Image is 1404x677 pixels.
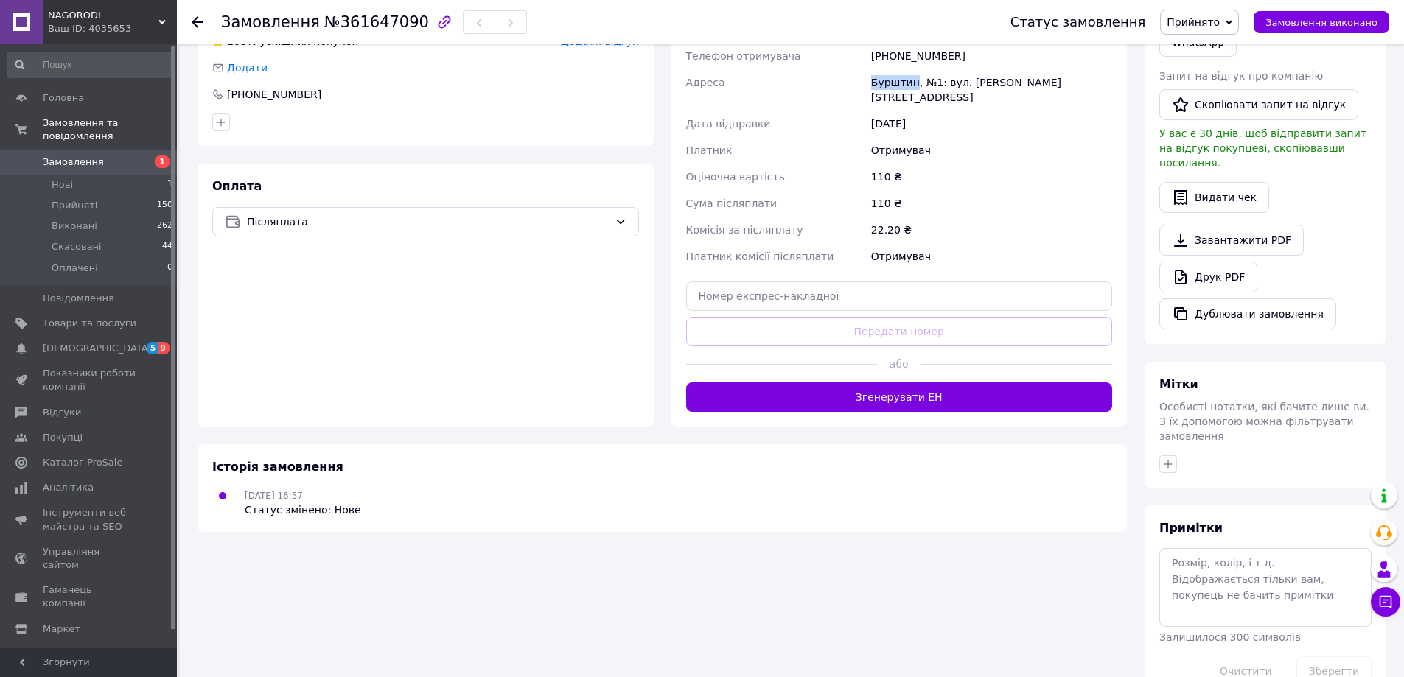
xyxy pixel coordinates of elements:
[1159,377,1198,391] span: Мітки
[1159,127,1366,169] span: У вас є 30 днів, щоб відправити запит на відгук покупцеві, скопіювавши посилання.
[43,342,152,355] span: [DEMOGRAPHIC_DATA]
[1254,11,1389,33] button: Замовлення виконано
[686,197,778,209] span: Сума післяплати
[43,481,94,494] span: Аналітика
[686,50,801,62] span: Телефон отримувача
[1159,262,1257,292] a: Друк PDF
[324,13,429,31] span: №361647090
[868,243,1115,270] div: Отримувач
[1159,401,1369,442] span: Особисті нотатки, які бачите лише ви. З їх допомогою можна фільтрувати замовлення
[1159,70,1323,82] span: Запит на відгук про компанію
[868,137,1115,164] div: Отримувач
[1159,298,1336,329] button: Дублювати замовлення
[43,116,177,143] span: Замовлення та повідомлення
[158,342,170,354] span: 9
[686,281,1113,311] input: Номер експрес-накладної
[52,199,97,212] span: Прийняті
[686,382,1113,412] button: Згенерувати ЕН
[43,622,80,636] span: Маркет
[43,583,136,610] span: Гаманець компанії
[226,87,323,102] div: [PHONE_NUMBER]
[43,367,136,393] span: Показники роботи компанії
[1010,15,1146,29] div: Статус замовлення
[686,171,785,183] span: Оціночна вартість
[245,502,361,517] div: Статус змінено: Нове
[561,35,638,47] span: Додати відгук
[1159,521,1223,535] span: Примітки
[1159,225,1304,256] a: Завантажити PDF
[52,262,98,275] span: Оплачені
[1159,89,1358,120] button: Скопіювати запит на відгук
[212,179,262,193] span: Оплата
[43,545,136,572] span: Управління сайтом
[686,144,733,156] span: Платник
[167,262,172,275] span: 0
[43,317,136,330] span: Товари та послуги
[52,178,73,192] span: Нові
[227,35,256,47] span: 100%
[43,155,104,169] span: Замовлення
[1371,587,1400,617] button: Чат з покупцем
[7,52,174,78] input: Пошук
[878,357,921,371] span: або
[686,224,803,236] span: Комісія за післяплату
[686,250,834,262] span: Платник комісії післяплати
[52,240,102,253] span: Скасовані
[868,43,1115,69] div: [PHONE_NUMBER]
[212,460,343,474] span: Історія замовлення
[686,77,725,88] span: Адреса
[1265,17,1377,28] span: Замовлення виконано
[1159,631,1301,643] span: Залишилося 300 символів
[157,199,172,212] span: 150
[43,431,83,444] span: Покупці
[43,91,84,105] span: Головна
[868,69,1115,111] div: Бурштин, №1: вул. [PERSON_NAME][STREET_ADDRESS]
[155,155,170,168] span: 1
[162,240,172,253] span: 44
[43,292,114,305] span: Повідомлення
[147,342,158,354] span: 5
[868,217,1115,243] div: 22.20 ₴
[245,491,303,501] span: [DATE] 16:57
[868,111,1115,137] div: [DATE]
[247,214,609,230] span: Післяплата
[868,190,1115,217] div: 110 ₴
[43,456,122,469] span: Каталог ProSale
[221,13,320,31] span: Замовлення
[227,62,268,74] span: Додати
[686,118,771,130] span: Дата відправки
[43,406,81,419] span: Відгуки
[167,178,172,192] span: 1
[48,9,158,22] span: NAGORODI
[52,220,97,233] span: Виконані
[192,15,203,29] div: Повернутися назад
[1159,182,1269,213] button: Видати чек
[48,22,177,35] div: Ваш ID: 4035653
[868,164,1115,190] div: 110 ₴
[157,220,172,233] span: 262
[43,506,136,533] span: Інструменти веб-майстра та SEO
[1167,16,1220,28] span: Прийнято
